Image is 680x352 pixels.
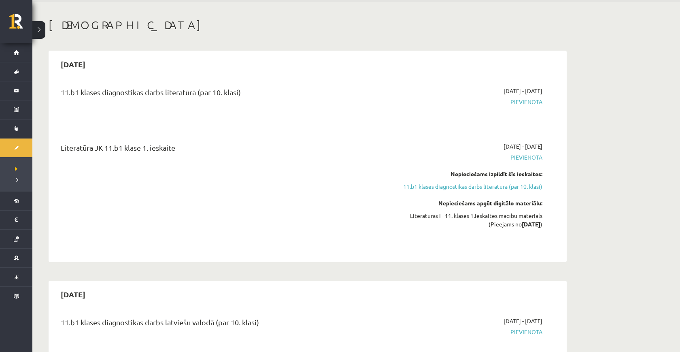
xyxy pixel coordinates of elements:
[504,87,542,95] span: [DATE] - [DATE]
[390,182,542,191] a: 11.b1 klases diagnostikas darbs literatūrā (par 10. klasi)
[61,317,378,332] div: 11.b1 klases diagnostikas darbs latviešu valodā (par 10. klasi)
[504,317,542,325] span: [DATE] - [DATE]
[390,211,542,228] div: Literatūras I - 11. klases 1.ieskaites mācību materiāls (Pieejams no )
[390,153,542,162] span: Pievienota
[522,220,540,228] strong: [DATE]
[49,18,567,32] h1: [DEMOGRAPHIC_DATA]
[390,328,542,336] span: Pievienota
[61,87,378,102] div: 11.b1 klases diagnostikas darbs literatūrā (par 10. klasi)
[53,285,93,304] h2: [DATE]
[61,142,378,157] div: Literatūra JK 11.b1 klase 1. ieskaite
[390,98,542,106] span: Pievienota
[390,199,542,207] div: Nepieciešams apgūt digitālo materiālu:
[53,55,93,74] h2: [DATE]
[390,170,542,178] div: Nepieciešams izpildīt šīs ieskaites:
[9,14,32,34] a: Rīgas 1. Tālmācības vidusskola
[504,142,542,151] span: [DATE] - [DATE]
